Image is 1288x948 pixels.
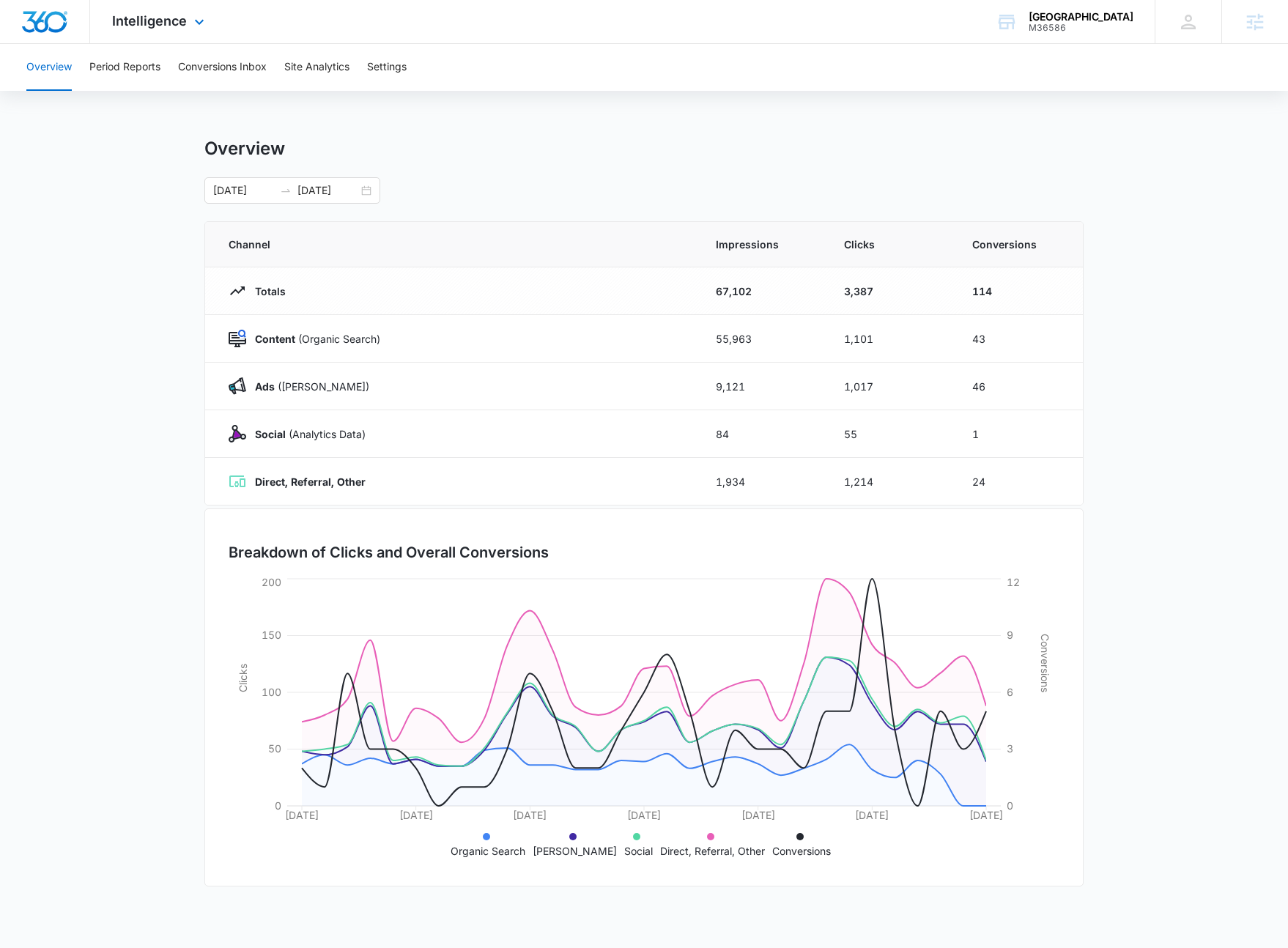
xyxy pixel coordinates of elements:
img: Ads [229,377,246,395]
p: Social [624,843,653,859]
p: [PERSON_NAME] [533,843,617,859]
tspan: 50 [268,742,281,755]
tspan: [DATE] [627,809,661,821]
span: Channel [229,237,681,252]
td: 46 [955,363,1083,410]
td: 24 [955,458,1083,506]
tspan: Clicks [237,664,249,692]
p: (Analytics Data) [246,426,366,442]
span: Intelligence [112,13,187,29]
div: account name [1029,11,1133,23]
td: 67,102 [698,267,826,315]
tspan: [DATE] [969,809,1003,821]
tspan: [DATE] [399,809,433,821]
td: 1,101 [826,315,955,363]
td: 114 [955,267,1083,315]
span: Clicks [844,237,937,252]
tspan: 0 [1007,799,1013,812]
span: Conversions [972,237,1059,252]
input: Start date [213,182,274,199]
p: Totals [246,284,286,299]
h1: Overview [204,138,285,160]
img: Social [229,425,246,442]
p: Direct, Referral, Other [660,843,765,859]
strong: Direct, Referral, Other [255,475,366,488]
div: account id [1029,23,1133,33]
td: 55 [826,410,955,458]
p: Conversions [772,843,831,859]
img: Content [229,330,246,347]
td: 1 [955,410,1083,458]
td: 1,214 [826,458,955,506]
tspan: 9 [1007,629,1013,641]
td: 3,387 [826,267,955,315]
strong: Ads [255,380,275,393]
tspan: 200 [262,576,281,588]
tspan: 6 [1007,686,1013,698]
input: End date [297,182,358,199]
tspan: Conversions [1039,634,1051,692]
tspan: [DATE] [285,809,319,821]
td: 9,121 [698,363,826,410]
button: Period Reports [89,44,160,91]
td: 43 [955,315,1083,363]
tspan: [DATE] [513,809,547,821]
button: Settings [367,44,407,91]
tspan: 12 [1007,576,1020,588]
p: Organic Search [451,843,525,859]
span: to [280,185,292,196]
strong: Social [255,428,286,440]
p: ([PERSON_NAME]) [246,379,369,394]
td: 84 [698,410,826,458]
button: Conversions Inbox [178,44,267,91]
tspan: [DATE] [855,809,889,821]
td: 1,017 [826,363,955,410]
tspan: 3 [1007,742,1013,755]
td: 55,963 [698,315,826,363]
tspan: 100 [262,686,281,698]
span: swap-right [280,185,292,196]
td: 1,934 [698,458,826,506]
tspan: [DATE] [741,809,775,821]
p: (Organic Search) [246,331,380,347]
tspan: 0 [275,799,281,812]
tspan: 150 [262,629,281,641]
h3: Breakdown of Clicks and Overall Conversions [229,541,549,563]
strong: Content [255,333,295,345]
button: Site Analytics [284,44,349,91]
button: Overview [26,44,72,91]
span: Impressions [716,237,809,252]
